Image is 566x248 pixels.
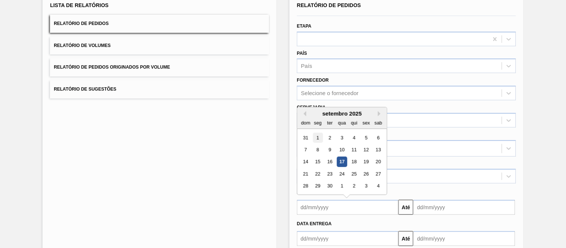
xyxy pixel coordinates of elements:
div: qua [337,118,347,128]
input: dd/mm/yyyy [413,231,515,246]
span: Relatório de Pedidos [297,2,361,8]
div: month 2025-09 [300,132,384,192]
div: Choose domingo, 14 de setembro de 2025 [301,157,311,167]
div: ter [325,118,335,128]
div: Choose domingo, 7 de setembro de 2025 [301,145,311,155]
input: dd/mm/yyyy [413,200,515,215]
div: Choose segunda-feira, 8 de setembro de 2025 [313,145,323,155]
span: Relatório de Sugestões [54,87,116,92]
div: Choose sábado, 27 de setembro de 2025 [373,169,384,179]
div: Choose domingo, 21 de setembro de 2025 [301,169,311,179]
label: País [297,51,307,56]
span: Data entrega [297,221,332,226]
div: Choose sábado, 20 de setembro de 2025 [373,157,384,167]
input: dd/mm/yyyy [297,231,398,246]
div: País [301,63,312,69]
div: setembro 2025 [297,110,387,117]
div: Choose terça-feira, 16 de setembro de 2025 [325,157,335,167]
div: Choose sexta-feira, 3 de outubro de 2025 [361,181,371,191]
div: Choose segunda-feira, 15 de setembro de 2025 [313,157,323,167]
div: Choose sexta-feira, 12 de setembro de 2025 [361,145,371,155]
div: Choose quinta-feira, 2 de outubro de 2025 [349,181,359,191]
div: Choose segunda-feira, 29 de setembro de 2025 [313,181,323,191]
div: Choose terça-feira, 30 de setembro de 2025 [325,181,335,191]
div: Choose quarta-feira, 1 de outubro de 2025 [337,181,347,191]
div: Choose quarta-feira, 3 de setembro de 2025 [337,133,347,143]
div: dom [301,118,311,128]
div: Choose sábado, 6 de setembro de 2025 [373,133,384,143]
div: Choose sábado, 13 de setembro de 2025 [373,145,384,155]
div: Choose segunda-feira, 1 de setembro de 2025 [313,133,323,143]
div: Choose segunda-feira, 22 de setembro de 2025 [313,169,323,179]
label: Fornecedor [297,78,329,83]
div: Choose quinta-feira, 11 de setembro de 2025 [349,145,359,155]
div: Choose domingo, 31 de agosto de 2025 [301,133,311,143]
div: Choose terça-feira, 2 de setembro de 2025 [325,133,335,143]
div: Choose domingo, 28 de setembro de 2025 [301,181,311,191]
span: Relatório de Volumes [54,43,110,48]
div: sex [361,118,371,128]
div: Choose quinta-feira, 25 de setembro de 2025 [349,169,359,179]
button: Até [398,200,413,215]
label: Cervejaria [297,105,326,110]
button: Até [398,231,413,246]
div: Choose quarta-feira, 17 de setembro de 2025 [337,157,347,167]
div: sab [373,118,384,128]
div: qui [349,118,359,128]
span: Relatório de Pedidos [54,21,109,26]
button: Next Month [378,111,383,116]
button: Relatório de Pedidos [50,15,269,33]
div: Choose quinta-feira, 4 de setembro de 2025 [349,133,359,143]
div: Selecione o fornecedor [301,90,359,97]
button: Relatório de Sugestões [50,80,269,98]
span: Lista de Relatórios [50,2,109,8]
div: Choose quinta-feira, 18 de setembro de 2025 [349,157,359,167]
label: Etapa [297,23,312,29]
div: Choose terça-feira, 23 de setembro de 2025 [325,169,335,179]
div: Choose sexta-feira, 5 de setembro de 2025 [361,133,371,143]
div: Choose quarta-feira, 10 de setembro de 2025 [337,145,347,155]
button: Relatório de Volumes [50,37,269,55]
div: Choose sexta-feira, 26 de setembro de 2025 [361,169,371,179]
button: Previous Month [301,111,306,116]
div: seg [313,118,323,128]
div: Choose quarta-feira, 24 de setembro de 2025 [337,169,347,179]
span: Relatório de Pedidos Originados por Volume [54,65,170,70]
div: Choose terça-feira, 9 de setembro de 2025 [325,145,335,155]
input: dd/mm/yyyy [297,200,398,215]
div: Choose sexta-feira, 19 de setembro de 2025 [361,157,371,167]
button: Relatório de Pedidos Originados por Volume [50,58,269,76]
div: Choose sábado, 4 de outubro de 2025 [373,181,384,191]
